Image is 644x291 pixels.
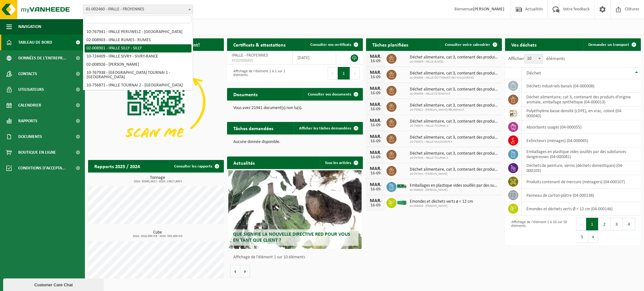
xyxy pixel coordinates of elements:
a: Que signifie la nouvelle directive RED pour vous en tant que client ? [228,170,361,249]
button: 1 [586,218,598,230]
div: 16-09 [369,91,382,96]
span: Afficher les tâches demandées [299,126,351,130]
button: Vorige [230,265,240,277]
span: Tableau de bord [18,35,52,50]
span: Déchet alimentaire, cat 3, contenant des produits d'origine animale, emballage s... [410,119,499,124]
span: Déchet alimentaire, cat 3, contenant des produits d'origine animale, emballage s... [410,135,499,140]
span: 10-767941 - [PERSON_NAME] [410,172,499,176]
span: Données de l'entrepr... [18,50,66,66]
div: MAR. [369,54,382,59]
h2: Certificats & attestations [227,38,292,51]
span: Déchet alimentaire, cat 3, contenant des produits d'origine animale, emballage s... [410,151,499,156]
span: 02-008909 - IPALLE ESTAIMPUIS [410,92,499,96]
span: Consulter votre calendrier [445,43,490,47]
span: 10 [525,54,543,63]
span: Déchet alimentaire, cat 3, contenant des produits d'origine animale, emballage s... [410,103,499,108]
a: Consulter votre calendrier [440,38,501,51]
td: extincteurs (ménages) (04-000065) [522,134,641,147]
td: déchets industriels banals (04-000008) [522,79,641,93]
button: Previous [576,218,586,230]
span: Rapports [18,113,37,129]
span: Émondes et déchets verts ø < 12 cm [410,199,473,204]
td: déchet alimentaire, cat 3, contenant des produits d'origine animale, emballage synthétique (04-00... [522,93,641,107]
a: Consulter vos certificats [305,38,362,51]
div: 16-09 [369,155,382,160]
span: 01-002460 - IPALLE - FROYENNES [83,5,193,14]
h3: Cube [91,230,224,238]
img: HK-XC-30-GN-00 [397,200,407,205]
div: Affichage de l'élément 1 à 10 sur 50 éléments [508,217,570,244]
div: 16-09 [369,75,382,80]
span: 02-008926 - [PERSON_NAME] [410,188,499,192]
button: Next [350,67,360,80]
li: 02-008903 - IPALLE RUMES - RUMES [85,36,192,44]
span: Consulter vos documents [308,92,351,96]
div: MAR. [369,134,382,139]
div: MAR. [369,166,382,171]
span: Que signifie la nouvelle directive RED pour vous en tant que client ? [233,232,350,243]
span: Déchet alimentaire, cat 3, contenant des produits d'origine animale, emballage s... [410,55,499,60]
div: MAR. [369,150,382,155]
td: absorbants usagés (04-000055) [522,120,641,134]
button: 3 [611,218,623,230]
span: 02-008926 - [PERSON_NAME] [410,204,473,208]
img: BL-SO-LV [397,181,407,192]
a: Tous les articles [320,156,362,169]
a: Demander un transport [583,38,640,51]
h2: Vos déchets [505,38,543,51]
td: [DATE] [293,51,336,65]
span: Calendrier [18,97,41,113]
button: 5 [576,230,588,243]
h2: Tâches demandées [227,122,280,134]
div: MAR. [369,70,382,75]
h2: Actualités [227,156,261,169]
span: 10-756871 - IPALLE TOURNAI 2 [410,124,499,128]
button: Next [588,230,598,243]
div: 16-09 [369,59,382,63]
div: MAR. [369,198,382,203]
h3: Tonnage [91,176,224,183]
div: MAR. [369,182,382,187]
span: Contacts [18,66,37,82]
span: 10-750922 - [PERSON_NAME]/BRUNEHAUT [410,108,499,112]
h2: Documents [227,88,264,100]
li: 10-767941 - IPALLE PERUWELZ - [GEOGRAPHIC_DATA] [85,28,192,36]
li: 02-008901 - IPALLE SILLY - SILLY [85,44,192,52]
p: Vous avez 21941 document(s) non lu(s). [233,106,357,110]
div: 16-09 [369,171,382,176]
li: 10-724409 - IPALLE SIVRY - SIVRY-RANCE [85,52,192,61]
span: Utilisateurs [18,82,44,97]
h2: Tâches planifiées [366,38,414,51]
span: 10-756872 - IPALLE MOUSCRON 3 [410,140,499,144]
span: Déchet alimentaire, cat 3, contenant des produits d'origine animale, emballage s... [410,87,499,92]
div: MAR. [369,118,382,123]
p: Aucune donnée disponible. [233,140,357,144]
a: Consulter les rapports [169,160,223,173]
a: Consulter vos documents [303,88,362,101]
span: Conditions d'accepta... [18,160,66,176]
span: Documents [18,129,42,145]
span: IPALLE - FROYENNES [232,53,268,58]
span: 10 [524,54,543,63]
span: Demander un transport [588,43,629,47]
strong: [PERSON_NAME] [473,7,504,12]
td: produits contenant de mercure (ménagers) (04-000107) [522,175,641,189]
span: Consulter vos certificats [310,43,351,47]
span: 02-008906 - IPALLE DOTTIGNIES-PAC MOUSCRON2 [410,76,499,80]
iframe: chat widget [3,277,105,291]
button: 4 [623,218,635,230]
div: 16-09 [369,107,382,112]
td: déchets de peinture, vernis (déchets domestiques) (04-000105) [522,161,641,175]
label: Afficher éléments [508,56,565,61]
td: émondes et déchets verts Ø < 12 cm (04-000146) [522,202,641,216]
span: 10-767938 - IPALLE TOURNAI 1 [410,156,499,160]
div: 16-09 [369,203,382,208]
span: Emballages en plastique vides souillés par des substances dangereuses [410,183,499,188]
span: 02-008903 - IPALLE RUMES [410,60,499,64]
span: 2024: 35580,562 t - 2025: 13917,800 t [91,180,224,183]
img: Download de VHEPlus App [88,51,224,153]
span: RED25006805 [232,58,288,63]
li: 10-767938 - [GEOGRAPHIC_DATA] TOURNAI 1 - [GEOGRAPHIC_DATA] [85,69,192,81]
p: Affichage de l'élément 1 sur 10 éléments [233,255,360,260]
